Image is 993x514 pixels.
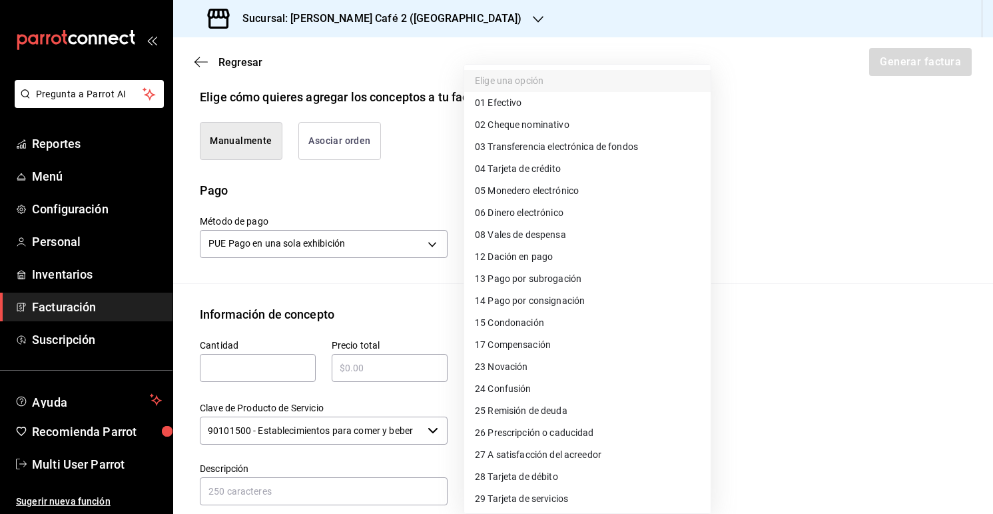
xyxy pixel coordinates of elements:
span: 02 Cheque nominativo [475,118,569,132]
span: 25 Remisión de deuda [475,404,567,418]
span: 29 Tarjeta de servicios [475,492,568,506]
span: 17 Compensación [475,338,551,352]
span: 04 Tarjeta de crédito [475,162,561,176]
span: 27 A satisfacción del acreedor [475,448,601,462]
span: 15 Condonación [475,316,544,330]
span: 13 Pago por subrogación [475,272,581,286]
span: 23 Novación [475,360,527,374]
span: 26 Prescripción o caducidad [475,426,594,440]
span: 12 Dación en pago [475,250,553,264]
span: 24 Confusión [475,382,531,396]
span: 01 Efectivo [475,96,521,110]
span: 08 Vales de despensa [475,228,566,242]
span: 06 Dinero electrónico [475,206,563,220]
span: 28 Tarjeta de débito [475,470,558,484]
span: 05 Monedero electrónico [475,184,579,198]
span: 03 Transferencia electrónica de fondos [475,140,638,154]
span: 14 Pago por consignación [475,294,585,308]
